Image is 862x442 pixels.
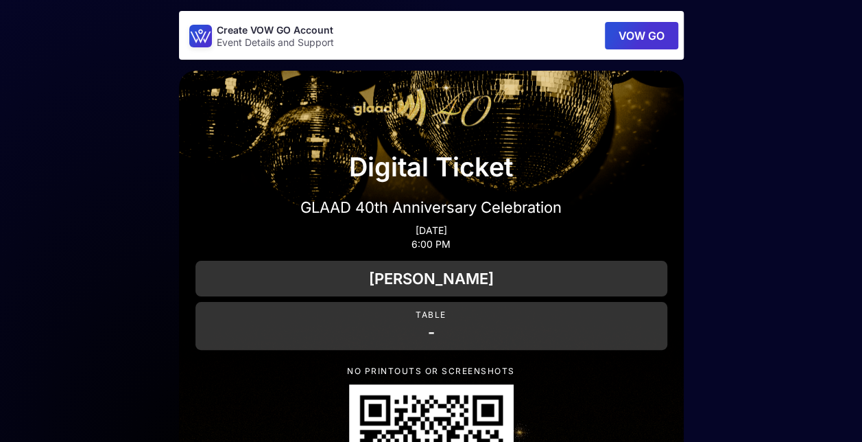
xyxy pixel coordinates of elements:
[201,310,662,320] p: Table
[217,23,334,37] p: Create VOW GO Account
[605,22,678,49] button: VOW GO
[195,147,667,187] p: Digital Ticket
[201,323,662,342] p: -
[195,239,667,250] p: 6:00 PM
[195,225,667,236] p: [DATE]
[217,37,334,48] p: Event Details and Support
[195,261,667,296] div: [PERSON_NAME]
[195,367,667,376] p: NO PRINTOUTS OR SCREENSHOTS
[195,198,667,217] p: GLAAD 40th Anniversary Celebration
